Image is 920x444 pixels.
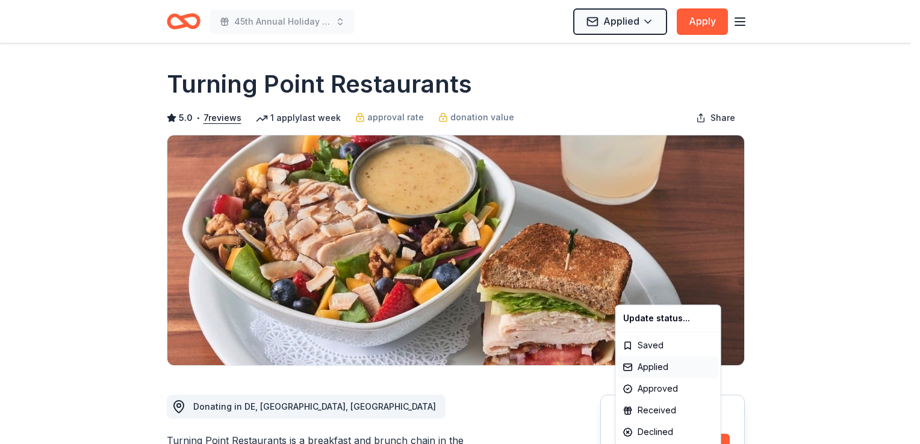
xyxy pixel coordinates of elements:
[618,335,718,356] div: Saved
[618,421,718,443] div: Declined
[618,356,718,378] div: Applied
[234,14,331,29] span: 45th Annual Holiday Craft Show
[618,307,718,329] div: Update status...
[618,378,718,399] div: Approved
[618,399,718,421] div: Received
